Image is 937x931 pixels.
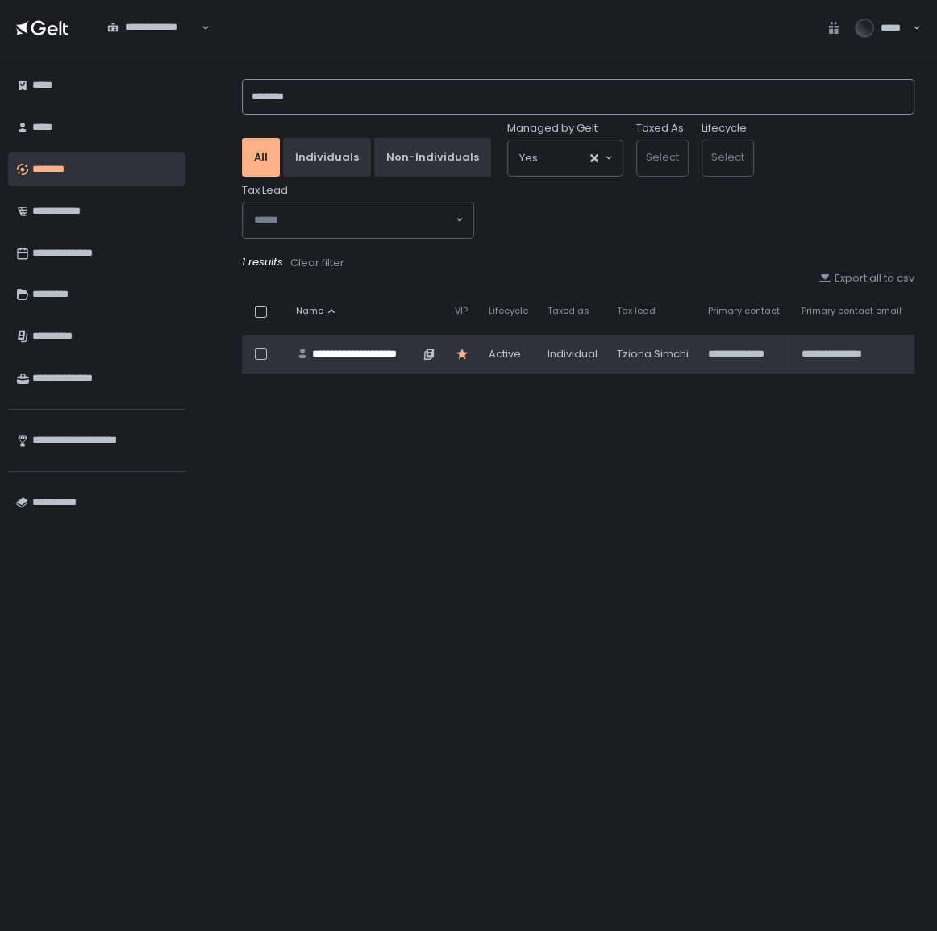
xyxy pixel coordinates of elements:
span: Select [646,149,679,165]
span: VIP [455,305,468,317]
div: Tziona Simchi [617,347,689,361]
span: Name [296,305,323,317]
div: Individuals [295,150,359,165]
input: Search for option [107,35,200,51]
span: Tax lead [617,305,656,317]
span: Primary contact [708,305,780,317]
label: Taxed As [636,121,684,136]
button: Individuals [283,138,371,177]
span: Tax Lead [242,183,288,198]
span: Taxed as [548,305,589,317]
button: Export all to csv [818,271,914,286]
button: All [242,138,280,177]
span: Primary contact email [802,305,902,317]
input: Search for option [254,212,454,228]
div: Search for option [97,11,210,44]
span: Lifecycle [489,305,528,317]
span: Managed by Gelt [507,121,598,136]
div: Search for option [243,202,473,238]
div: Clear filter [290,256,344,270]
button: Clear filter [289,255,345,271]
div: Non-Individuals [386,150,479,165]
label: Lifecycle [702,121,747,136]
button: Clear Selected [590,154,598,162]
span: Yes [519,150,538,166]
span: Select [711,149,744,165]
div: All [254,150,268,165]
span: active [489,347,521,361]
div: 1 results [242,255,914,271]
input: Search for option [538,150,589,166]
div: Search for option [508,140,623,176]
button: Non-Individuals [374,138,491,177]
div: Individual [548,347,598,361]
